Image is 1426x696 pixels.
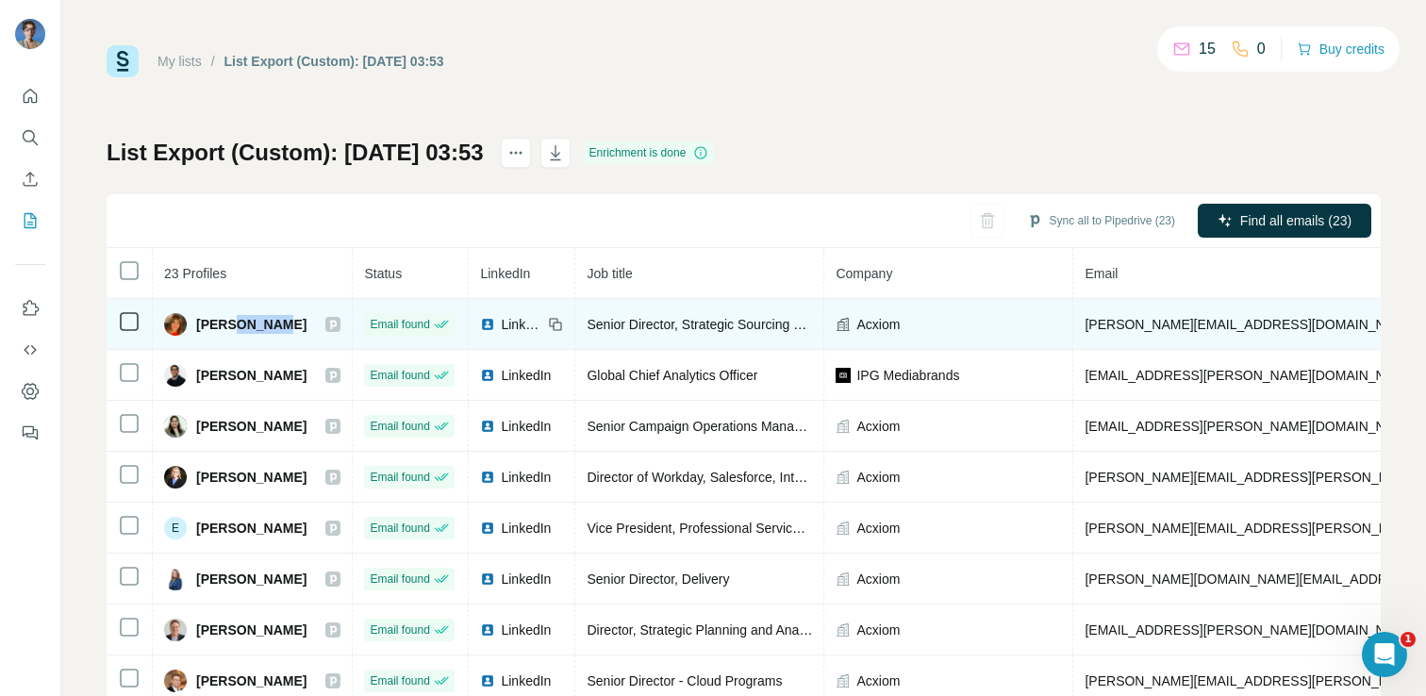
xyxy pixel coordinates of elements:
[501,570,551,588] span: LinkedIn
[15,19,45,49] img: Avatar
[1085,419,1417,434] span: [EMAIL_ADDRESS][PERSON_NAME][DOMAIN_NAME]
[1014,207,1188,235] button: Sync all to Pipedrive (23)
[1085,317,1417,332] span: [PERSON_NAME][EMAIL_ADDRESS][DOMAIN_NAME]
[370,469,429,486] span: Email found
[107,138,484,168] h1: List Export (Custom): [DATE] 03:53
[370,418,429,435] span: Email found
[1240,211,1351,230] span: Find all emails (23)
[501,468,551,487] span: LinkedIn
[196,468,307,487] span: [PERSON_NAME]
[164,619,187,641] img: Avatar
[364,266,402,281] span: Status
[370,621,429,638] span: Email found
[501,621,551,639] span: LinkedIn
[196,315,307,334] span: [PERSON_NAME]
[164,415,187,438] img: Avatar
[501,519,551,538] span: LinkedIn
[480,266,530,281] span: LinkedIn
[370,316,429,333] span: Email found
[164,466,187,489] img: Avatar
[164,266,226,281] span: 23 Profiles
[480,673,495,688] img: LinkedIn logo
[196,366,307,385] span: [PERSON_NAME]
[480,368,495,383] img: LinkedIn logo
[15,204,45,238] button: My lists
[587,419,813,434] span: Senior Campaign Operations Manager
[856,621,900,639] span: Acxiom
[1085,368,1417,383] span: [EMAIL_ADDRESS][PERSON_NAME][DOMAIN_NAME]
[164,670,187,692] img: Avatar
[480,419,495,434] img: LinkedIn logo
[1199,38,1216,60] p: 15
[196,417,307,436] span: [PERSON_NAME]
[1257,38,1266,60] p: 0
[1401,632,1416,647] span: 1
[480,521,495,536] img: LinkedIn logo
[196,519,307,538] span: [PERSON_NAME]
[164,364,187,387] img: Avatar
[211,52,215,71] li: /
[587,368,757,383] span: Global Chief Analytics Officer
[15,374,45,408] button: Dashboard
[1198,204,1371,238] button: Find all emails (23)
[15,291,45,325] button: Use Surfe on LinkedIn
[856,417,900,436] span: Acxiom
[856,315,900,334] span: Acxiom
[501,671,551,690] span: LinkedIn
[370,672,429,689] span: Email found
[370,367,429,384] span: Email found
[480,317,495,332] img: LinkedIn logo
[501,417,551,436] span: LinkedIn
[584,141,715,164] div: Enrichment is done
[587,470,947,485] span: Director of Workday, Salesforce, Integrations & Data Services
[224,52,444,71] div: List Export (Custom): [DATE] 03:53
[1085,266,1118,281] span: Email
[501,315,542,334] span: LinkedIn
[856,570,900,588] span: Acxiom
[587,266,632,281] span: Job title
[856,519,900,538] span: Acxiom
[587,673,782,688] span: Senior Director - Cloud Programs
[196,671,307,690] span: [PERSON_NAME]
[370,571,429,588] span: Email found
[480,470,495,485] img: LinkedIn logo
[370,520,429,537] span: Email found
[856,366,959,385] span: IPG Mediabrands
[164,568,187,590] img: Avatar
[587,572,729,587] span: Senior Director, Delivery
[158,54,202,69] a: My lists
[164,313,187,336] img: Avatar
[15,333,45,367] button: Use Surfe API
[480,572,495,587] img: LinkedIn logo
[836,266,892,281] span: Company
[15,121,45,155] button: Search
[480,622,495,638] img: LinkedIn logo
[164,517,187,539] div: E
[856,671,900,690] span: Acxiom
[15,79,45,113] button: Quick start
[587,521,951,536] span: Vice President, Professional Services [PERSON_NAME] Lead
[587,622,828,638] span: Director, Strategic Planning and Analytics
[107,45,139,77] img: Surfe Logo
[196,621,307,639] span: [PERSON_NAME]
[1297,36,1385,62] button: Buy credits
[1362,632,1407,677] iframe: Intercom live chat
[15,416,45,450] button: Feedback
[1085,622,1417,638] span: [EMAIL_ADDRESS][PERSON_NAME][DOMAIN_NAME]
[501,138,531,168] button: actions
[196,570,307,588] span: [PERSON_NAME]
[501,366,551,385] span: LinkedIn
[15,162,45,196] button: Enrich CSV
[587,317,978,332] span: Senior Director, Strategic Sourcing and Cloud Financial Operations
[836,368,851,383] img: company-logo
[856,468,900,487] span: Acxiom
